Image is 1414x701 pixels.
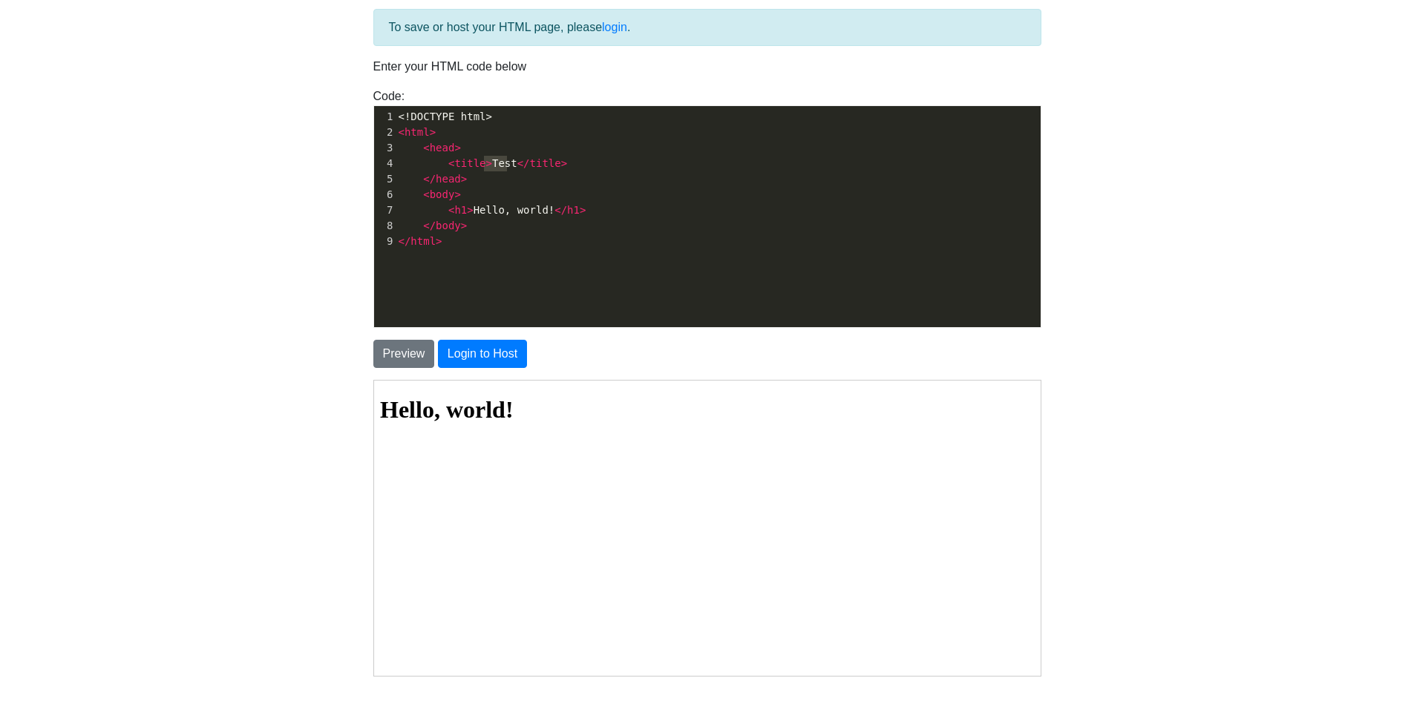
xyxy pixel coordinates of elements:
[454,142,460,154] span: >
[454,157,485,169] span: title
[374,125,396,140] div: 2
[373,9,1041,46] div: To save or host your HTML page, please .
[602,21,627,33] a: login
[436,235,442,247] span: >
[399,126,405,138] span: <
[467,204,473,216] span: >
[436,173,461,185] span: head
[399,235,411,247] span: </
[461,173,467,185] span: >
[374,171,396,187] div: 5
[362,88,1053,328] div: Code:
[374,218,396,234] div: 8
[580,204,586,216] span: >
[405,126,430,138] span: html
[423,173,436,185] span: </
[436,220,461,231] span: body
[374,140,396,156] div: 3
[554,204,567,216] span: </
[430,142,455,154] span: head
[399,157,568,169] span: Test
[374,109,396,125] div: 1
[399,204,586,216] span: Hello, world!
[461,220,467,231] span: >
[373,58,1041,76] p: Enter your HTML code below
[454,188,460,200] span: >
[6,16,661,43] h1: Hello, world!
[430,126,436,138] span: >
[430,188,455,200] span: body
[373,340,435,368] button: Preview
[567,204,580,216] span: h1
[517,157,530,169] span: </
[486,157,492,169] span: >
[374,234,396,249] div: 9
[410,235,436,247] span: html
[374,156,396,171] div: 4
[423,142,429,154] span: <
[561,157,567,169] span: >
[438,340,527,368] button: Login to Host
[448,204,454,216] span: <
[374,203,396,218] div: 7
[399,111,492,122] span: <!DOCTYPE html>
[530,157,561,169] span: title
[454,204,467,216] span: h1
[423,220,436,231] span: </
[423,188,429,200] span: <
[448,157,454,169] span: <
[374,187,396,203] div: 6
